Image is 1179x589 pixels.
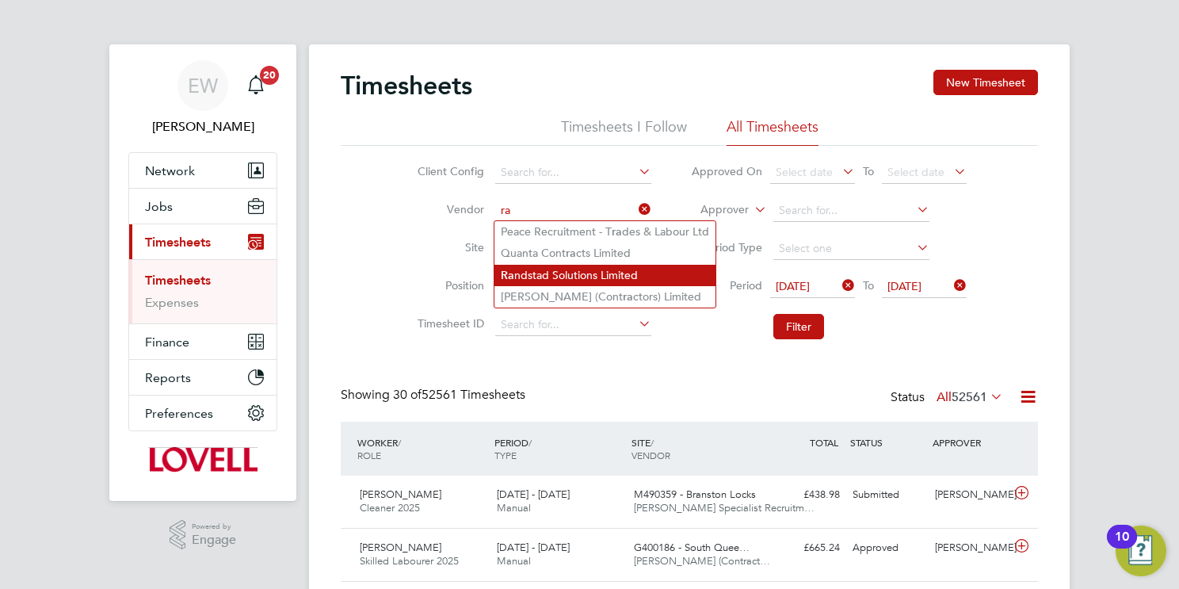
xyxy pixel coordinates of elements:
[623,290,633,304] b: ra
[764,482,846,508] div: £438.98
[240,60,272,111] a: 20
[413,316,484,331] label: Timesheet ID
[891,387,1006,409] div: Status
[360,554,459,568] span: Skilled Labourer 2025
[145,406,213,421] span: Preferences
[145,163,195,178] span: Network
[634,488,756,501] span: M490359 - Branston Locks
[129,259,277,323] div: Timesheets
[691,240,762,254] label: Period Type
[497,554,531,568] span: Manual
[929,428,1011,457] div: APPROVER
[129,396,277,430] button: Preferences
[148,447,257,472] img: lovell-logo-retina.png
[145,335,189,350] span: Finance
[129,189,277,224] button: Jobs
[497,488,570,501] span: [DATE] - [DATE]
[192,520,236,534] span: Powered by
[145,370,191,385] span: Reports
[628,428,765,469] div: SITE
[929,535,1011,561] div: [PERSON_NAME]
[353,428,490,469] div: WORKER
[566,247,576,260] b: ra
[495,200,651,222] input: Search for...
[129,153,277,188] button: Network
[776,279,810,293] span: [DATE]
[413,164,484,178] label: Client Config
[634,541,750,554] span: G400186 - South Quee…
[933,70,1038,95] button: New Timesheet
[501,269,514,282] b: Ra
[634,554,770,568] span: [PERSON_NAME] (Contract…
[494,286,715,308] li: [PERSON_NAME] (Cont ctors) Limited
[360,541,441,554] span: [PERSON_NAME]
[393,387,422,403] span: 30 of
[357,449,381,461] span: ROLE
[393,387,525,403] span: 52561 Timesheets
[145,235,211,250] span: Timesheets
[360,501,420,514] span: Cleaner 2025
[129,360,277,395] button: Reports
[497,541,570,554] span: [DATE] - [DATE]
[634,501,815,514] span: [PERSON_NAME] Specialist Recruitm…
[631,449,670,461] span: VENDOR
[773,238,929,260] input: Select one
[360,488,441,501] span: [PERSON_NAME]
[1115,537,1129,557] div: 10
[691,164,762,178] label: Approved On
[1116,526,1166,576] button: Open Resource Center, 10 new notifications
[727,117,818,146] li: All Timesheets
[846,482,929,508] div: Submitted
[937,389,1003,405] label: All
[497,501,531,514] span: Manual
[528,436,532,449] span: /
[773,200,929,222] input: Search for...
[128,117,277,136] span: Emma Wells
[691,278,762,293] label: Period
[145,273,211,288] a: Timesheets
[145,199,173,214] span: Jobs
[494,243,715,264] li: Quanta Cont cts Limited
[651,436,654,449] span: /
[129,324,277,359] button: Finance
[929,482,1011,508] div: [PERSON_NAME]
[129,224,277,259] button: Timesheets
[192,534,236,547] span: Engage
[494,221,715,243] li: Peace Recruitment - T des & Labour Ltd
[341,70,472,101] h2: Timesheets
[887,279,921,293] span: [DATE]
[773,314,824,339] button: Filter
[413,202,484,216] label: Vendor
[341,387,528,404] div: Showing
[490,428,628,469] div: PERIOD
[858,275,879,296] span: To
[495,162,651,184] input: Search for...
[561,117,687,146] li: Timesheets I Follow
[846,428,929,457] div: STATUS
[846,535,929,561] div: Approved
[612,225,622,239] b: ra
[413,278,484,293] label: Position
[495,314,651,336] input: Search for...
[398,436,401,449] span: /
[887,165,944,179] span: Select date
[810,436,838,449] span: TOTAL
[776,165,833,179] span: Select date
[764,535,846,561] div: £665.24
[260,66,279,85] span: 20
[109,44,296,501] nav: Main navigation
[858,161,879,182] span: To
[128,447,277,472] a: Go to home page
[494,265,715,286] li: ndstad Solutions Limited
[677,202,749,218] label: Approver
[952,389,987,405] span: 52561
[494,449,517,461] span: TYPE
[145,295,199,310] a: Expenses
[188,75,218,96] span: EW
[413,240,484,254] label: Site
[170,520,237,550] a: Powered byEngage
[128,60,277,136] a: EW[PERSON_NAME]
